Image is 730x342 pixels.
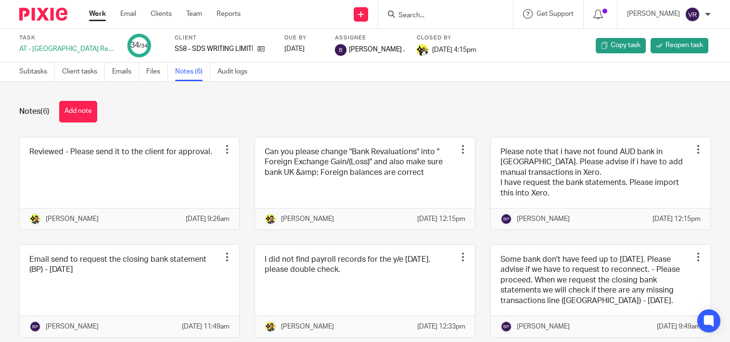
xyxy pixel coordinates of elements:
button: Add note [59,101,97,122]
img: Pixie [19,8,67,21]
img: Carine-Starbridge.jpg [417,44,428,56]
a: Work [89,9,106,19]
p: [DATE] 9:49am [657,322,701,331]
p: [PERSON_NAME] [517,214,570,224]
a: Subtasks [19,62,55,81]
label: Closed by [417,34,476,42]
span: [DATE] 4:15pm [432,46,476,53]
img: svg%3E [500,321,512,332]
span: (6) [40,108,50,115]
img: svg%3E [335,44,346,56]
a: Notes (6) [175,62,210,81]
a: Reopen task [651,38,708,53]
label: Assignee [335,34,405,42]
img: Netra-New-Starbridge-Yellow.jpg [29,213,41,225]
a: Files [146,62,168,81]
a: Clients [151,9,172,19]
a: Emails [112,62,139,81]
p: [PERSON_NAME] [627,9,680,19]
p: [DATE] 12:15pm [653,214,701,224]
div: [DATE] [284,44,323,54]
img: svg%3E [500,213,512,225]
a: Reports [217,9,241,19]
a: Team [186,9,202,19]
p: [PERSON_NAME] [281,322,334,331]
a: Email [120,9,136,19]
img: svg%3E [685,7,700,22]
h1: Notes [19,107,50,117]
a: Client tasks [62,62,105,81]
span: Reopen task [666,40,703,50]
p: S58 - SDS WRITING LIMITED [175,44,253,54]
small: /34 [139,43,148,49]
span: Get Support [537,11,574,17]
p: [PERSON_NAME] [46,214,99,224]
img: Netra-New-Starbridge-Yellow.jpg [265,321,276,332]
label: Client [175,34,272,42]
input: Search [397,12,484,20]
p: [DATE] 9:26am [186,214,230,224]
span: Copy task [611,40,640,50]
img: svg%3E [29,321,41,332]
p: [DATE] 12:15pm [417,214,465,224]
div: 34 [130,40,148,51]
img: Netra-New-Starbridge-Yellow.jpg [265,213,276,225]
p: [PERSON_NAME] [517,322,570,331]
a: Copy task [596,38,646,53]
p: [PERSON_NAME] [46,322,99,331]
a: Audit logs [218,62,255,81]
p: [DATE] 11:49am [182,322,230,331]
span: [PERSON_NAME] . [349,45,405,54]
p: [PERSON_NAME] [281,214,334,224]
label: Task [19,34,115,42]
p: [DATE] 12:33pm [417,322,465,331]
div: AT - [GEOGRAPHIC_DATA] Return - PE [DATE] [19,44,115,54]
label: Due by [284,34,323,42]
